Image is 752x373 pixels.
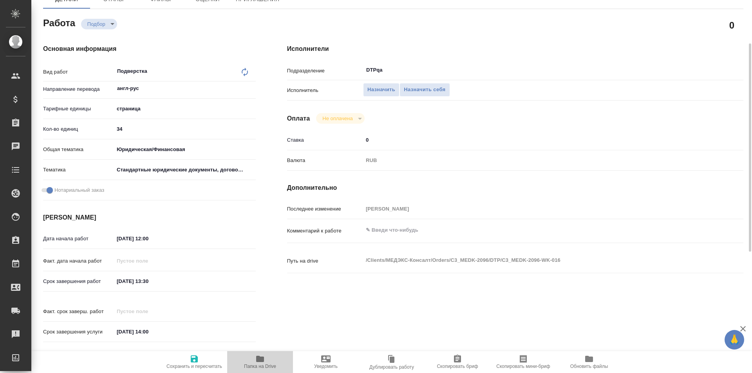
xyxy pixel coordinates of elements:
[359,351,425,373] button: Дублировать работу
[363,83,399,97] button: Назначить
[114,255,183,267] input: Пустое поле
[287,205,363,213] p: Последнее изменение
[316,113,364,124] div: Подбор
[701,69,703,71] button: Open
[367,85,395,94] span: Назначить
[287,136,363,144] p: Ставка
[114,123,256,135] input: ✎ Введи что-нибудь
[227,351,293,373] button: Папка на Drive
[293,351,359,373] button: Уведомить
[43,257,114,265] p: Факт. дата начала работ
[43,166,114,174] p: Тематика
[166,364,222,369] span: Сохранить и пересчитать
[43,308,114,315] p: Факт. срок заверш. работ
[43,105,114,113] p: Тарифные единицы
[363,134,705,146] input: ✎ Введи что-нибудь
[496,364,550,369] span: Скопировать мини-бриф
[725,330,744,350] button: 🙏
[114,233,183,244] input: ✎ Введи что-нибудь
[287,183,743,193] h4: Дополнительно
[43,328,114,336] p: Срок завершения услуги
[43,277,114,285] p: Срок завершения работ
[43,44,256,54] h4: Основная информация
[114,276,183,287] input: ✎ Введи что-нибудь
[114,306,183,317] input: Пустое поле
[81,19,117,29] div: Подбор
[363,254,705,267] textarea: /Clients/МЕДЭКС-Консалт/Orders/C3_MEDK-2096/DTP/C3_MEDK-2096-WK-016
[570,364,608,369] span: Обновить файлы
[43,68,114,76] p: Вид работ
[251,88,253,89] button: Open
[728,332,741,348] span: 🙏
[43,235,114,243] p: Дата начала работ
[287,257,363,265] p: Путь на drive
[287,114,310,123] h4: Оплата
[43,15,75,29] h2: Работа
[43,146,114,153] p: Общая тематика
[399,83,450,97] button: Назначить себя
[114,143,256,156] div: Юридическая/Финансовая
[114,163,256,177] div: Стандартные юридические документы, договоры, уставы
[404,85,445,94] span: Назначить себя
[363,154,705,167] div: RUB
[287,157,363,164] p: Валюта
[425,351,490,373] button: Скопировать бриф
[244,364,276,369] span: Папка на Drive
[490,351,556,373] button: Скопировать мини-бриф
[161,351,227,373] button: Сохранить и пересчитать
[114,102,256,115] div: страница
[556,351,622,373] button: Обновить файлы
[437,364,478,369] span: Скопировать бриф
[287,67,363,75] p: Подразделение
[314,364,338,369] span: Уведомить
[43,213,256,222] h4: [PERSON_NAME]
[43,85,114,93] p: Направление перевода
[287,86,363,94] p: Исполнитель
[43,125,114,133] p: Кол-во единиц
[85,21,108,27] button: Подбор
[369,364,414,370] span: Дублировать работу
[114,326,183,337] input: ✎ Введи что-нибудь
[287,44,743,54] h4: Исполнители
[729,18,734,32] h2: 0
[54,186,104,194] span: Нотариальный заказ
[320,115,355,122] button: Не оплачена
[287,227,363,235] p: Комментарий к работе
[363,203,705,214] input: Пустое поле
